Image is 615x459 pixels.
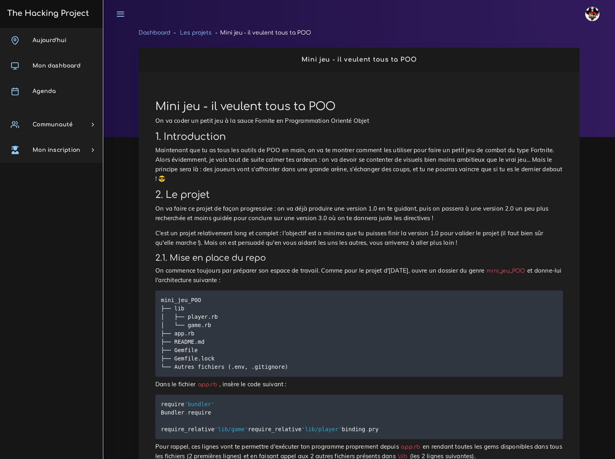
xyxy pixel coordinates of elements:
a: Les projets [180,30,212,36]
h3: 2.1. Mise en place du repo [155,253,563,263]
span: . [184,409,188,416]
p: On va coder un petit jeu à la sauce Fornite en Programmation Orienté Objet [155,116,563,126]
h2: 2. Le projet [155,189,563,201]
span: Communauté [33,122,73,128]
a: Dashboard [139,30,170,36]
img: avatar [585,7,600,21]
code: app.rb [399,443,423,451]
span: Mon inscription [33,147,80,153]
p: Maintenant que tu as tous les outils de POO en main, on va te montrer comment les utiliser pour f... [155,145,563,184]
li: Mini jeu - il veulent tous ta POO [212,28,311,38]
span: 'bundler' [184,401,215,407]
p: On va faire ce projet de façon progressive : on va déjà produire une version 1.0 en te guidant, p... [155,204,563,223]
code: mini_jeu_POO ├── lib │ ├── player.rb │ └── game.rb ├── app.rb ├── README.md ├── Gemfile ├── Gemfi... [161,296,290,371]
p: C'est un projet relativement long et complet : l'objectif est a minima que tu puisses finir la ve... [155,229,563,248]
span: Aujourd'hui [33,37,66,43]
code: require require require_relative require_relative binding pry [161,400,381,434]
span: 'lib/game' [215,426,248,432]
h3: The Hacking Project [5,9,89,18]
h2: Mini jeu - il veulent tous ta POO [147,56,571,64]
code: app.rb [195,380,219,389]
h2: 1. Introduction [155,131,563,143]
span: . [365,426,368,432]
p: On commence toujours par préparer son espace de travail. Comme pour le projet d'[DATE], ouvre un ... [155,266,563,285]
span: Bundler [161,409,184,416]
code: mini_jeu_POO [485,267,528,275]
span: Agenda [33,88,56,94]
h1: Mini jeu - il veulent tous ta POO [155,100,563,114]
span: 'lib/player' [302,426,342,432]
p: Dans le fichier , insère le code suivant : [155,380,563,389]
span: Mon dashboard [33,63,81,69]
